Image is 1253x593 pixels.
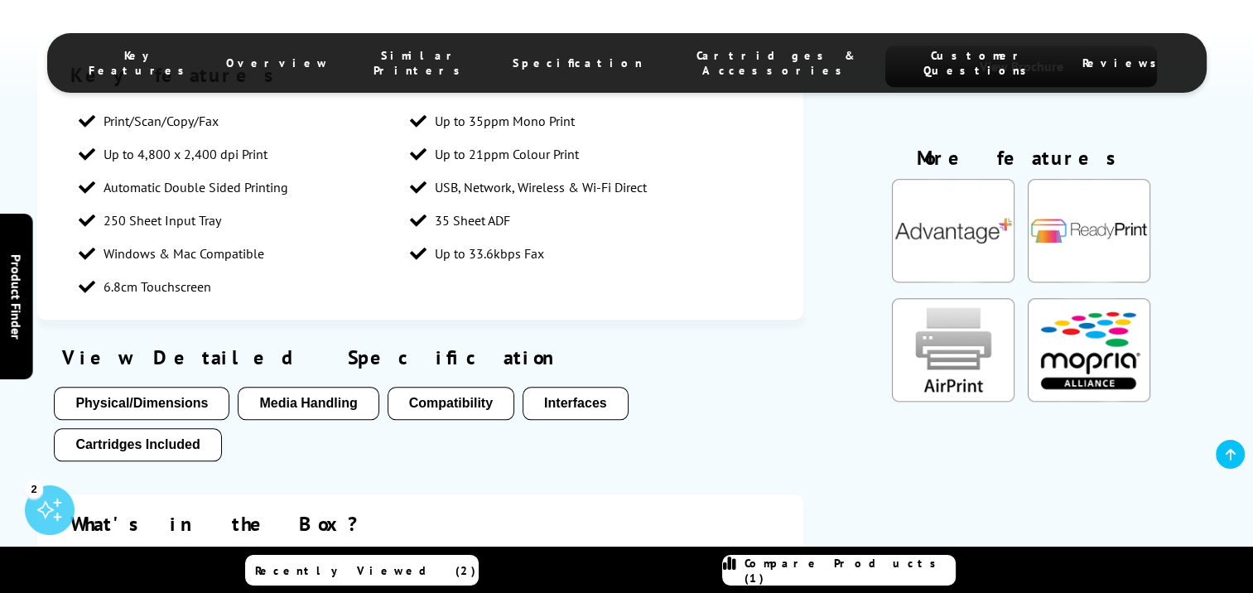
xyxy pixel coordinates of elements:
[435,212,510,229] span: 35 Sheet ADF
[104,113,219,129] span: Print/Scan/Copy/Fax
[1028,298,1150,402] img: Mopria Certified
[25,480,43,498] div: 2
[435,179,647,195] span: USB, Network, Wireless & Wi-Fi Direct
[54,387,229,420] button: Physical/Dimensions
[885,145,1158,179] div: More features
[104,179,288,195] span: Automatic Double Sided Printing
[388,387,514,420] button: Compatibility
[892,298,1014,402] img: AirPrint
[238,387,378,420] button: Media Handling
[255,563,476,578] span: Recently Viewed (2)
[104,245,264,262] span: Windows & Mac Compatible
[892,179,1014,282] img: Epson Advantage+
[722,555,956,586] a: Compare Products (1)
[745,556,955,586] span: Compare Products (1)
[909,48,1048,78] span: Customer Questions
[54,428,221,461] button: Cartridges Included
[435,245,544,262] span: Up to 33.6kbps Fax
[892,388,1014,405] a: KeyFeatureModal85
[1028,388,1150,405] a: KeyFeatureModal324
[1028,269,1150,286] a: KeyFeatureModal332
[892,269,1014,286] a: KeyFeatureModal350
[1028,179,1150,282] img: Epson ReadyPrint
[513,55,642,70] span: Specification
[226,55,329,70] span: Overview
[1082,55,1165,70] span: Reviews
[89,48,193,78] span: Key Features
[245,555,479,586] a: Recently Viewed (2)
[54,345,786,370] div: View Detailed Specification
[70,511,769,537] div: What's in the Box?
[8,254,25,340] span: Product Finder
[104,212,221,229] span: 250 Sheet Input Tray
[675,48,876,78] span: Cartridges & Accessories
[104,146,267,162] span: Up to 4,800 x 2,400 dpi Print
[362,48,480,78] span: Similar Printers
[523,387,629,420] button: Interfaces
[104,278,211,295] span: 6.8cm Touchscreen
[435,146,579,162] span: Up to 21ppm Colour Print
[435,113,575,129] span: Up to 35ppm Mono Print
